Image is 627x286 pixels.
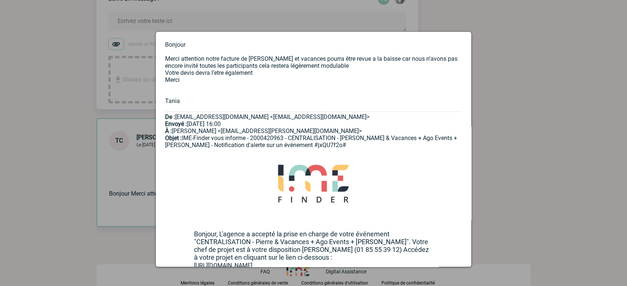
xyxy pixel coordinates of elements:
b: À : [165,127,172,134]
span: Tania [165,97,180,104]
img: Logo.png [277,163,350,203]
span: Bonjour, L'agence a accepté la prise en charge de votre événement "CENTRALISATION - Pierre & Vaca... [194,230,429,277]
span: Votre devis devra l’etre également [165,69,253,76]
b: Objet : [165,134,182,142]
span: Bonjour [165,41,186,48]
span: Merci [165,76,180,83]
b: Envoyé : [165,120,187,127]
span: Merci attention notre facture de [PERSON_NAME] et vacances pourra être revue a la baisse car nous... [165,55,457,69]
b: De : [165,113,175,120]
a: [URL][DOMAIN_NAME] [194,262,252,269]
p: [EMAIL_ADDRESS][DOMAIN_NAME] <[EMAIL_ADDRESS][DOMAIN_NAME]> [DATE] 16:00 [PERSON_NAME] <[EMAIL_AD... [165,113,462,149]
